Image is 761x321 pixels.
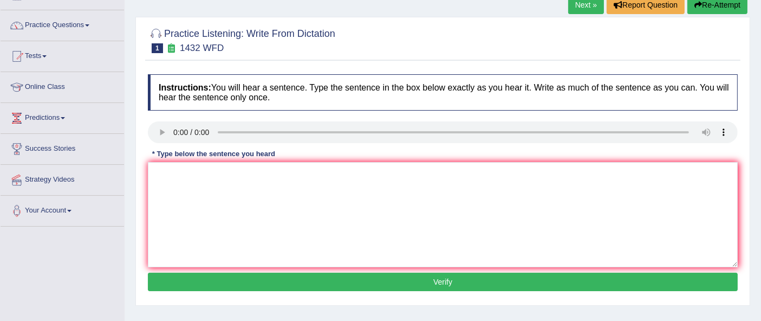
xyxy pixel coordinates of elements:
a: Tests [1,41,124,68]
a: Strategy Videos [1,165,124,192]
a: Predictions [1,103,124,130]
b: Instructions: [159,83,211,92]
a: Your Account [1,196,124,223]
button: Verify [148,273,738,291]
div: * Type below the sentence you heard [148,149,279,159]
small: Exam occurring question [166,43,177,54]
h4: You will hear a sentence. Type the sentence in the box below exactly as you hear it. Write as muc... [148,74,738,111]
small: 1432 WFD [180,43,224,53]
a: Practice Questions [1,10,124,37]
a: Success Stories [1,134,124,161]
a: Online Class [1,72,124,99]
span: 1 [152,43,163,53]
h2: Practice Listening: Write From Dictation [148,26,335,53]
